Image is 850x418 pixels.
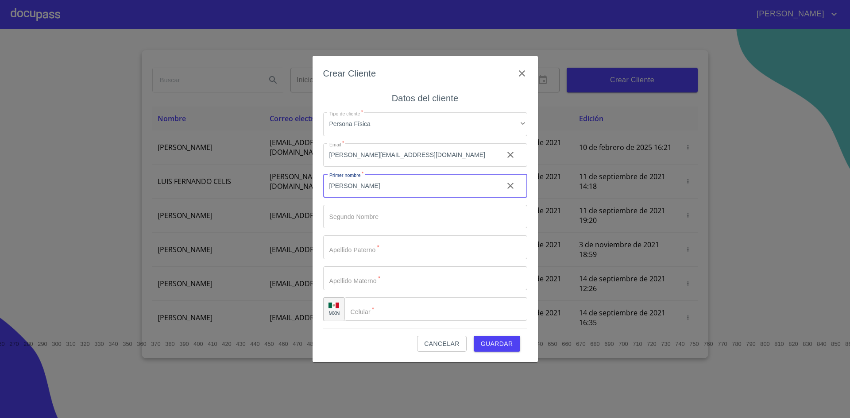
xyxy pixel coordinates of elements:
[392,91,458,105] h6: Datos del cliente
[481,338,513,349] span: Guardar
[323,112,527,136] div: Persona Física
[328,303,339,309] img: R93DlvwvvjP9fbrDwZeCRYBHk45OWMq+AAOlFVsxT89f82nwPLnD58IP7+ANJEaWYhP0Tx8kkA0WlQMPQsAAgwAOmBj20AXj6...
[424,338,459,349] span: Cancelar
[323,66,376,81] h6: Crear Cliente
[474,336,520,352] button: Guardar
[500,144,521,165] button: clear input
[500,175,521,196] button: clear input
[328,310,340,316] p: MXN
[417,336,466,352] button: Cancelar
